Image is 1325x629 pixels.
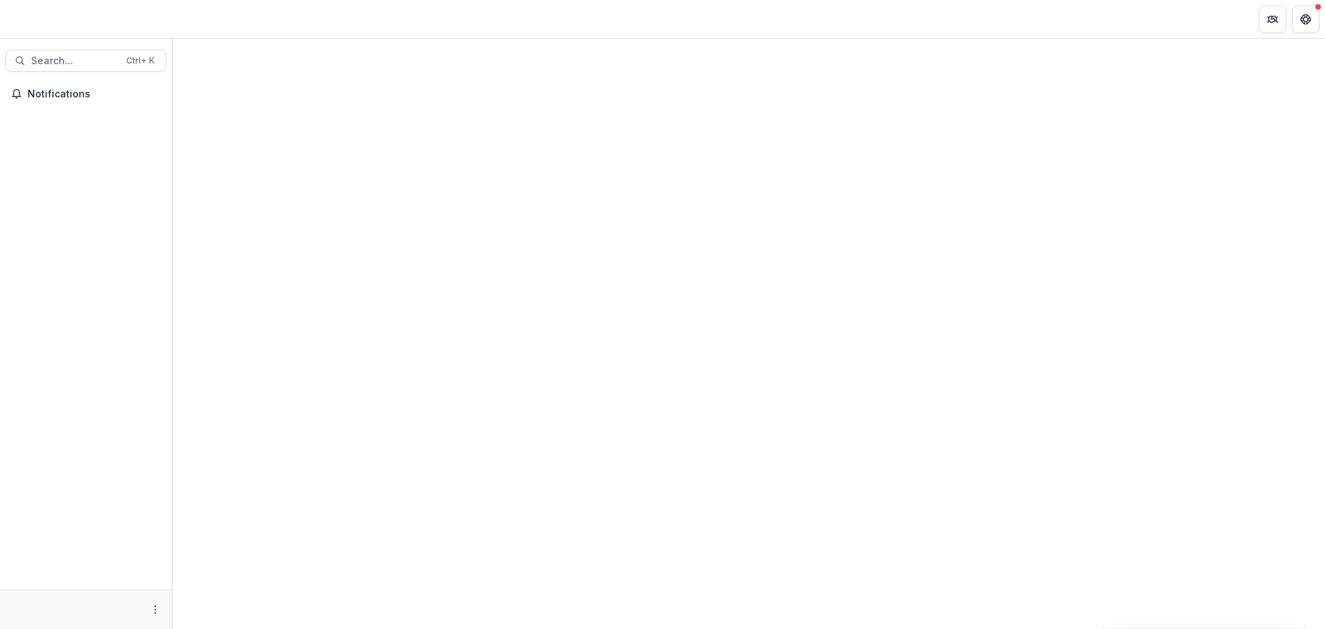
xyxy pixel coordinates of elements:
[1292,6,1319,33] button: Get Help
[124,53,157,68] div: Ctrl + K
[31,55,118,67] span: Search...
[28,88,161,100] span: Notifications
[147,601,164,618] button: More
[1259,6,1286,33] button: Partners
[6,50,166,72] button: Search...
[6,83,166,105] button: Notifications
[178,9,237,29] nav: breadcrumb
